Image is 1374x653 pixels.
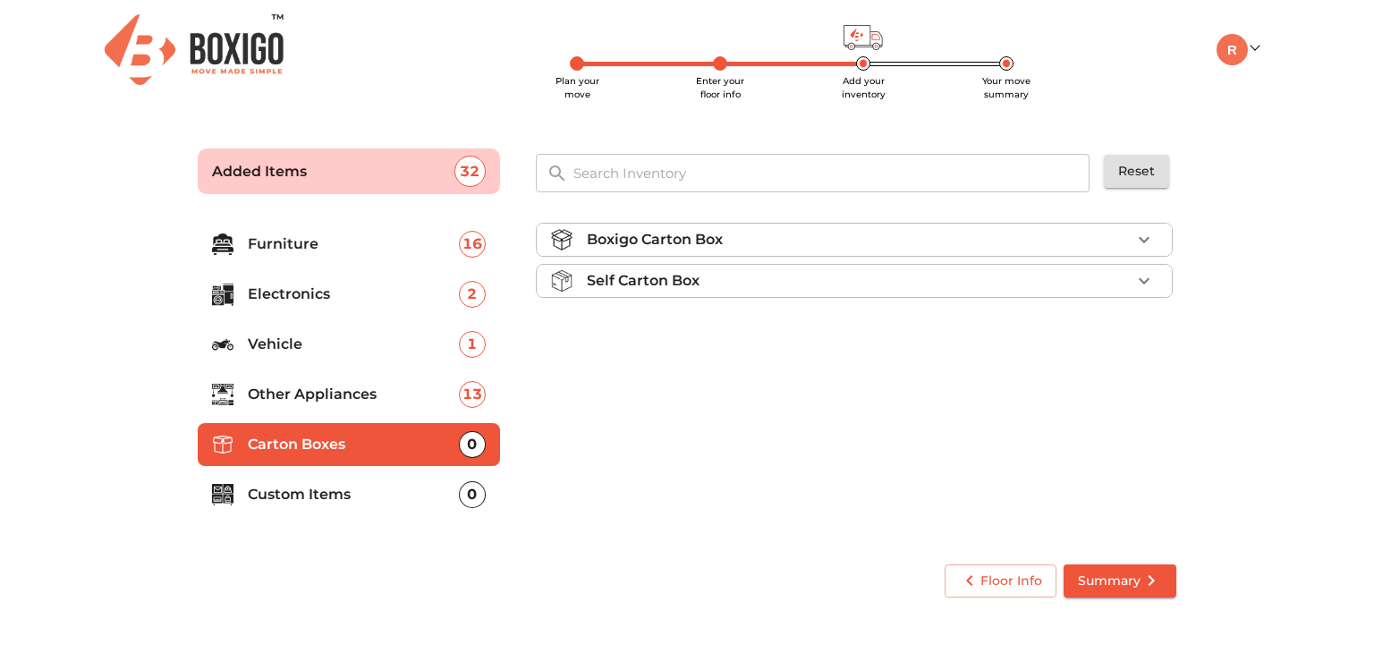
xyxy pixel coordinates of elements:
[212,161,454,182] p: Added Items
[459,481,486,508] div: 0
[459,331,486,358] div: 1
[959,570,1042,592] span: Floor Info
[587,270,700,292] p: Self Carton Box
[1118,160,1155,182] span: Reset
[1064,564,1176,598] button: Summary
[459,281,486,308] div: 2
[563,154,1102,192] input: Search Inventory
[945,564,1056,598] button: Floor Info
[982,75,1030,100] span: Your move summary
[459,431,486,458] div: 0
[454,156,486,187] div: 32
[248,284,459,305] p: Electronics
[459,231,486,258] div: 16
[105,14,284,85] img: Boxigo
[551,229,572,250] img: boxigo_carton_box
[842,75,886,100] span: Add your inventory
[551,270,572,292] img: self_carton_box
[1104,155,1169,188] button: Reset
[696,75,744,100] span: Enter your floor info
[1078,570,1162,592] span: Summary
[248,434,459,455] p: Carton Boxes
[248,334,459,355] p: Vehicle
[556,75,599,100] span: Plan your move
[248,384,459,405] p: Other Appliances
[459,381,486,408] div: 13
[248,484,459,505] p: Custom Items
[248,233,459,255] p: Furniture
[587,229,723,250] p: Boxigo Carton Box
